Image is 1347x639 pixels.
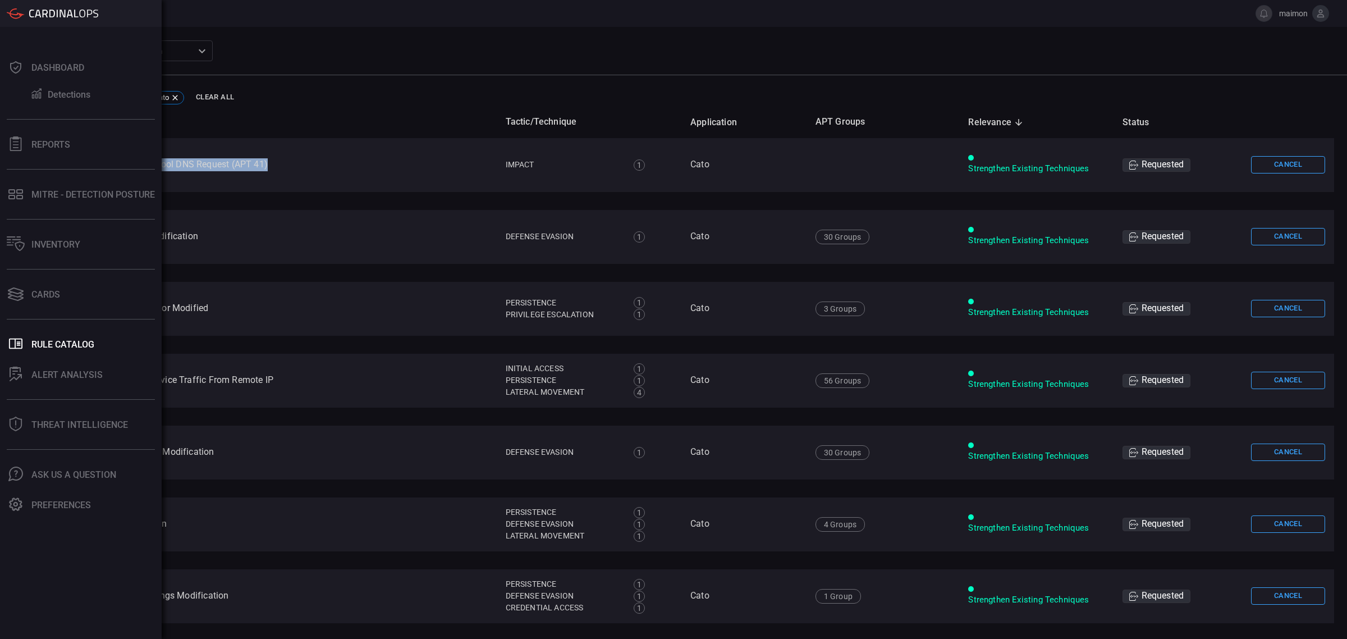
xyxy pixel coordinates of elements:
[815,373,870,388] div: 56 Groups
[634,363,645,375] div: 1
[634,375,645,386] div: 1
[154,93,169,102] span: Cato
[193,89,237,106] button: Clear All
[506,386,622,398] div: Lateral Movement
[968,594,1105,606] div: Strengthen Existing Techniques
[815,589,861,604] div: 1 Group
[690,116,752,129] span: Application
[506,309,622,321] div: Privilege Escalation
[968,307,1105,318] div: Strengthen Existing Techniques
[45,138,497,192] td: [PERSON_NAME] Mining Pool DNS Request (APT 41)
[45,210,497,264] td: Cato - Access Settings Modification
[815,302,865,316] div: 3 Groups
[1251,444,1325,461] button: Cancel
[968,522,1105,534] div: Strengthen Existing Techniques
[634,297,645,308] div: 1
[634,231,645,243] div: 1
[506,231,622,243] div: Defense Evasion
[634,531,645,542] div: 1
[31,189,155,200] div: MITRE - Detection Posture
[681,282,807,336] td: Cato
[815,445,870,460] div: 30 Groups
[506,446,622,458] div: Defense Evasion
[506,602,622,614] div: Credential Access
[31,500,91,510] div: Preferences
[31,469,116,480] div: Ask Us A Question
[1251,587,1325,605] button: Cancel
[506,297,622,309] div: Persistence
[681,497,807,551] td: Cato
[815,230,870,244] div: 30 Groups
[1251,156,1325,174] button: Cancel
[506,518,622,530] div: Defense Evasion
[1277,9,1308,18] span: maimon
[968,116,1026,129] span: Relevance
[506,363,622,375] div: Initial Access
[968,163,1105,175] div: Strengthen Existing Techniques
[1251,228,1325,245] button: Cancel
[1122,518,1190,531] div: Requested
[31,339,94,350] div: Rule Catalog
[634,603,645,614] div: 1
[634,591,645,602] div: 1
[506,159,622,171] div: Impact
[1122,116,1163,129] span: Status
[681,138,807,192] td: Cato
[497,106,682,138] th: Tactic/Technique
[31,419,128,430] div: Threat Intelligence
[1251,300,1325,317] button: Cancel
[1122,230,1190,244] div: Requested
[1122,590,1190,603] div: Requested
[968,235,1105,247] div: Strengthen Existing Techniques
[45,426,497,480] td: Cato - Anti-Malware Check Modification
[634,387,645,398] div: 4
[968,378,1105,390] div: Strengthen Existing Techniques
[968,450,1105,462] div: Strengthen Existing Techniques
[681,210,807,264] td: Cato
[815,517,865,532] div: 4 Groups
[1122,158,1190,172] div: Requested
[1251,372,1325,389] button: Cancel
[506,530,622,542] div: Lateral Movement
[681,354,807,408] td: Cato
[31,289,60,300] div: Cards
[45,497,497,551] td: Cato - API Key Manipulation
[634,507,645,518] div: 1
[634,447,645,458] div: 1
[31,139,70,150] div: Reports
[506,590,622,602] div: Defense Evasion
[506,375,622,386] div: Persistence
[31,369,103,380] div: ALERT ANALYSIS
[31,239,80,250] div: Inventory
[45,282,497,336] td: Cato - Admin Role Created or Modified
[1122,374,1190,387] div: Requested
[1122,302,1190,316] div: Requested
[634,579,645,590] div: 1
[45,354,497,408] td: Cato - Allowed Remote Service Traffic From Remote IP
[506,506,622,518] div: Persistence
[807,106,960,138] th: APT Groups
[31,62,84,73] div: Dashboard
[634,309,645,320] div: 1
[506,578,622,590] div: Persistence
[681,569,807,623] td: Cato
[45,569,497,623] td: Cato - Authentication Settings Modification
[681,426,807,480] td: Cato
[634,519,645,530] div: 1
[1251,515,1325,533] button: Cancel
[1122,446,1190,459] div: Requested
[48,89,90,100] div: Detections
[634,159,645,171] div: 1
